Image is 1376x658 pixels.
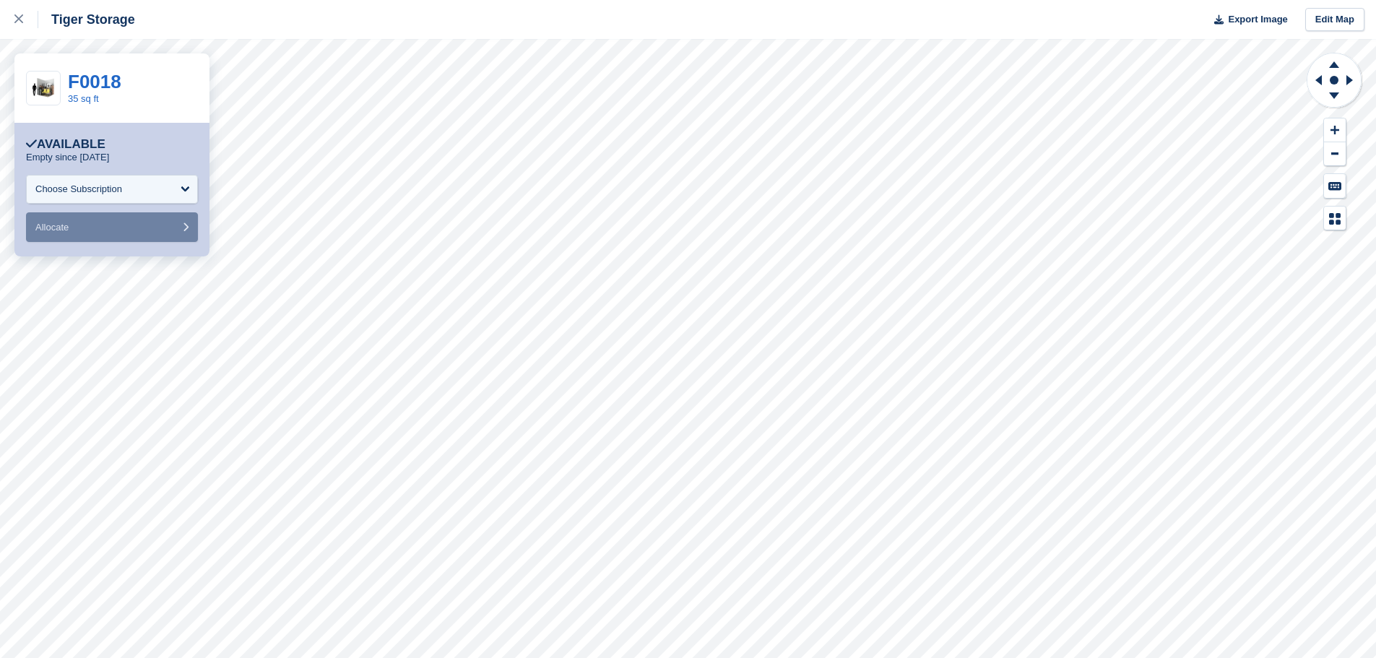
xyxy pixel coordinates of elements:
[35,222,69,233] span: Allocate
[26,212,198,242] button: Allocate
[1228,12,1287,27] span: Export Image
[27,76,60,101] img: 35-sqft-unit.jpg
[1305,8,1364,32] a: Edit Map
[1324,207,1346,230] button: Map Legend
[35,182,122,196] div: Choose Subscription
[68,71,121,92] a: F0018
[1324,174,1346,198] button: Keyboard Shortcuts
[1324,142,1346,166] button: Zoom Out
[1206,8,1288,32] button: Export Image
[68,93,99,104] a: 35 sq ft
[26,152,109,163] p: Empty since [DATE]
[1324,118,1346,142] button: Zoom In
[38,11,135,28] div: Tiger Storage
[26,137,105,152] div: Available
